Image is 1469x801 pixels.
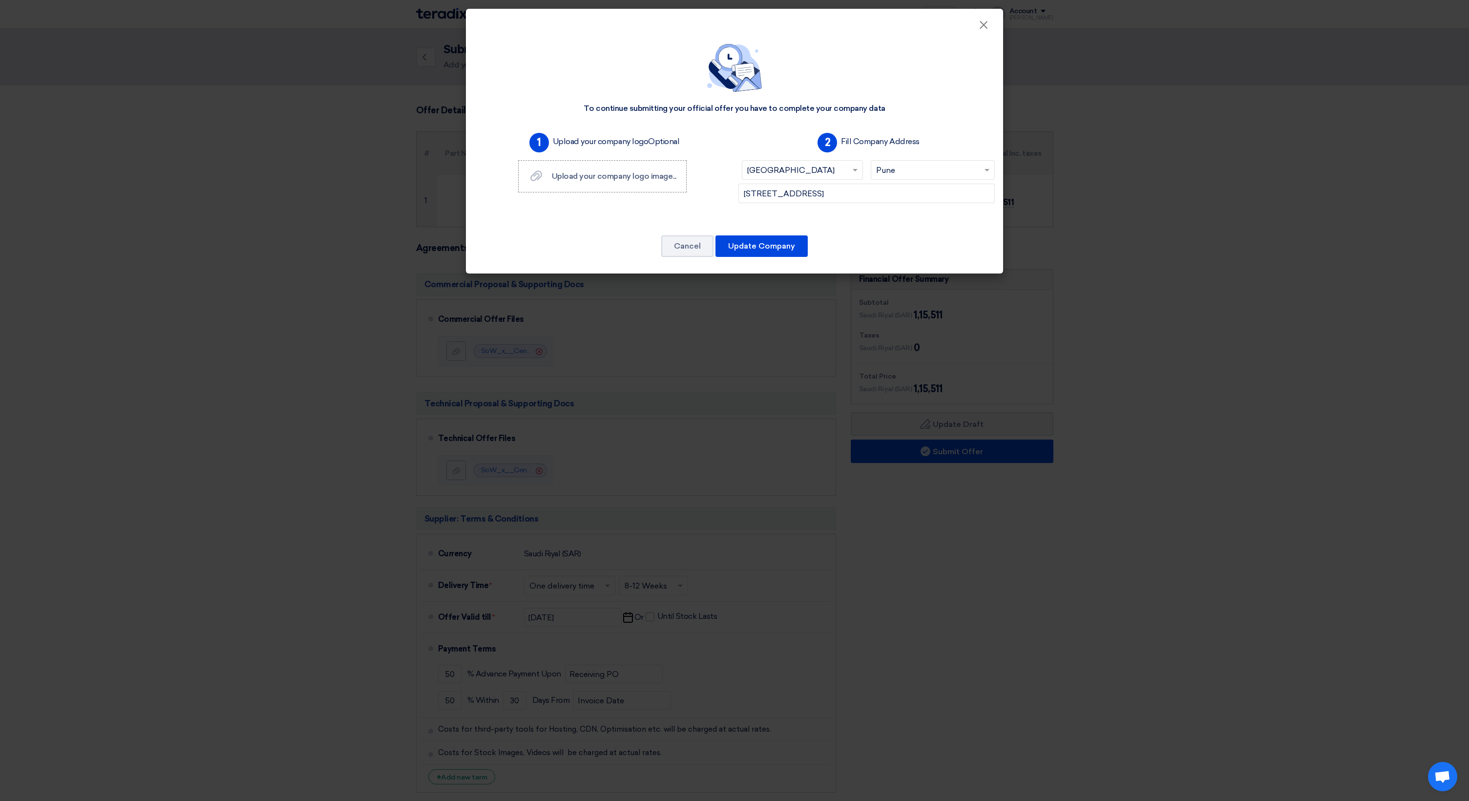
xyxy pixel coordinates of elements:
[971,16,996,35] button: Close
[661,235,714,257] button: Cancel
[979,18,988,37] span: ×
[738,184,995,203] input: Add company main address
[529,133,549,152] span: 1
[707,44,762,92] img: empty_state_contact.svg
[818,133,837,152] span: 2
[584,104,885,114] div: To continue submitting your official offer you have to complete your company data
[648,137,679,146] span: Optional
[553,136,680,148] label: Upload your company logo
[552,171,676,181] span: Upload your company logo image...
[715,235,808,257] button: Update Company
[1428,762,1457,791] div: Open chat
[841,136,919,148] label: Fill Company Address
